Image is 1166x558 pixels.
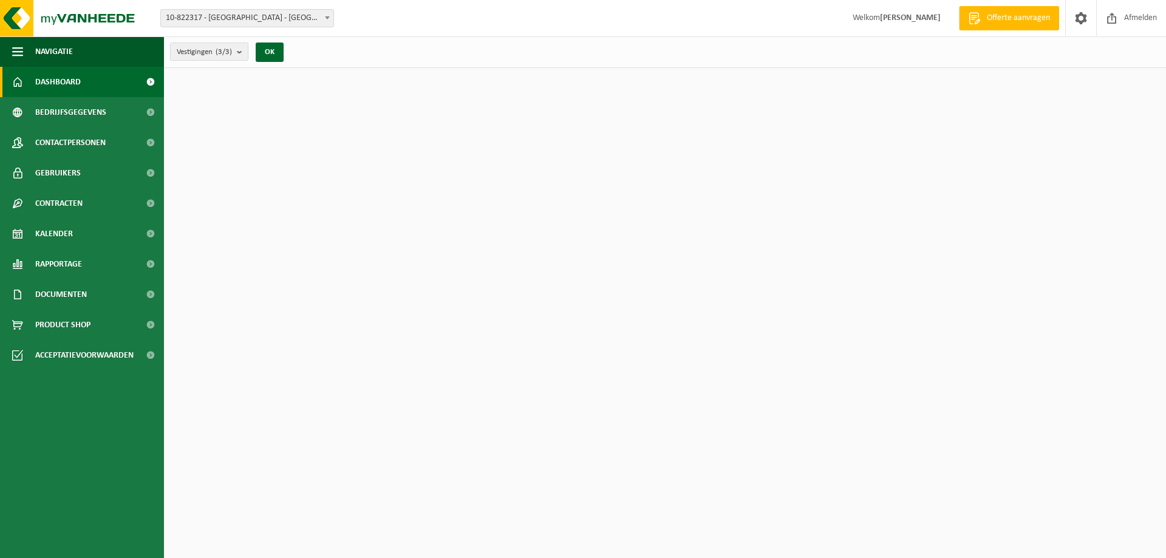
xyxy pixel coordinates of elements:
span: Offerte aanvragen [984,12,1053,24]
span: Contactpersonen [35,128,106,158]
a: Offerte aanvragen [959,6,1059,30]
strong: [PERSON_NAME] [880,13,941,22]
count: (3/3) [216,48,232,56]
span: Vestigingen [177,43,232,61]
span: Documenten [35,279,87,310]
button: OK [256,43,284,62]
span: Rapportage [35,249,82,279]
span: Kalender [35,219,73,249]
span: Product Shop [35,310,90,340]
span: 10-822317 - HUIS VALLAEY - LICHTERVELDE [161,10,333,27]
span: Navigatie [35,36,73,67]
span: Contracten [35,188,83,219]
span: 10-822317 - HUIS VALLAEY - LICHTERVELDE [160,9,334,27]
span: Dashboard [35,67,81,97]
button: Vestigingen(3/3) [170,43,248,61]
span: Bedrijfsgegevens [35,97,106,128]
span: Gebruikers [35,158,81,188]
span: Acceptatievoorwaarden [35,340,134,370]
